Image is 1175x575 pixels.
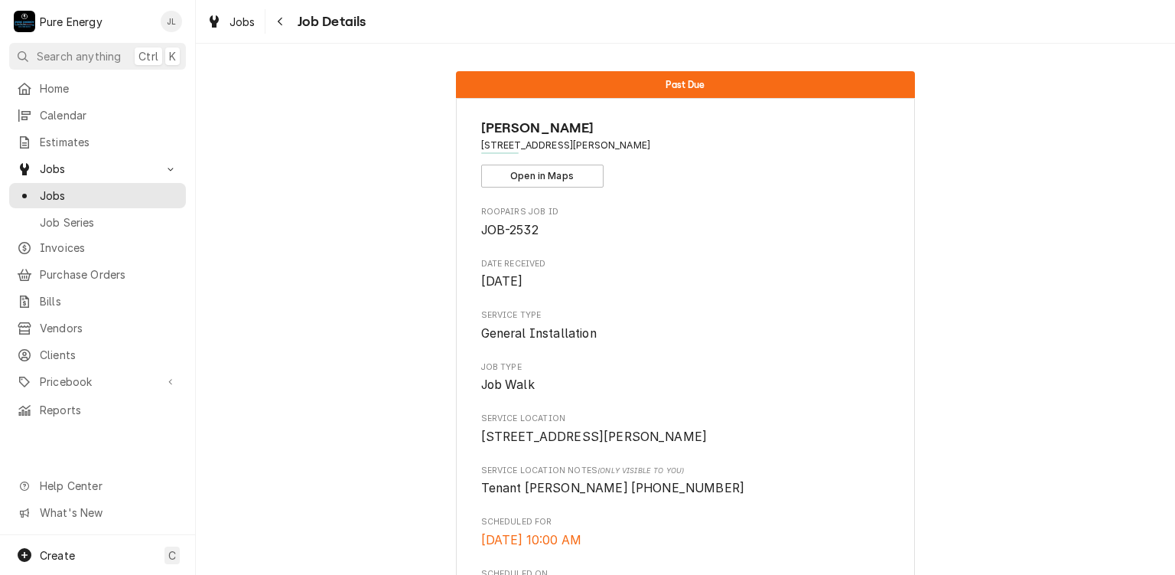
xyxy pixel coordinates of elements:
a: Purchase Orders [9,262,186,287]
span: Search anything [37,48,121,64]
div: Pure Energy [40,14,103,30]
span: Job Type [481,361,890,374]
span: Ctrl [138,48,158,64]
span: What's New [40,505,177,521]
a: Go to Pricebook [9,369,186,394]
div: [object Object] [481,465,890,498]
a: Clients [9,342,186,368]
a: Go to Help Center [9,473,186,498]
span: Purchase Orders [40,266,178,283]
a: Vendors [9,315,186,341]
div: Client Information [481,118,890,188]
span: K [169,48,176,64]
button: Search anythingCtrlK [9,43,186,70]
a: Jobs [9,183,186,208]
span: General Installation [481,326,597,341]
div: Service Location [481,413,890,446]
span: C [168,547,176,564]
span: [STREET_ADDRESS][PERSON_NAME] [481,430,708,444]
span: Calendar [40,107,178,123]
button: Open in Maps [481,165,604,188]
button: Navigate back [269,9,293,34]
a: Estimates [9,129,186,155]
span: Job Series [40,214,178,230]
span: Reports [40,402,178,418]
span: Service Location Notes [481,465,890,477]
a: Reports [9,397,186,423]
span: Job Details [293,11,366,32]
span: Service Location [481,428,890,446]
span: Service Type [481,309,890,322]
span: Vendors [40,320,178,336]
div: Job Type [481,361,890,394]
span: Job Type [481,376,890,394]
span: Date Received [481,273,890,291]
span: Address [481,139,890,152]
span: Past Due [666,80,705,90]
a: Jobs [200,9,262,34]
span: Scheduled For [481,531,890,550]
span: Roopairs Job ID [481,206,890,218]
a: Calendar [9,103,186,128]
div: JL [161,11,182,32]
span: [object Object] [481,479,890,498]
span: Roopairs Job ID [481,221,890,240]
a: Home [9,76,186,101]
div: James Linnenkamp's Avatar [161,11,182,32]
span: Estimates [40,134,178,150]
span: (Only Visible to You) [597,466,684,475]
span: [DATE] 10:00 AM [481,533,581,547]
span: Jobs [40,161,155,177]
div: Date Received [481,258,890,291]
span: Bills [40,293,178,309]
span: JOB-2532 [481,223,539,237]
span: Create [40,549,75,562]
div: Status [456,71,915,98]
span: Date Received [481,258,890,270]
div: Scheduled For [481,516,890,549]
div: P [14,11,35,32]
span: Jobs [40,188,178,204]
a: Invoices [9,235,186,260]
span: [DATE] [481,274,523,289]
span: Job Walk [481,377,535,392]
span: Service Type [481,325,890,343]
span: Home [40,80,178,96]
span: Service Location [481,413,890,425]
span: Clients [40,347,178,363]
div: Service Type [481,309,890,342]
div: Roopairs Job ID [481,206,890,239]
span: Jobs [229,14,256,30]
div: Pure Energy's Avatar [14,11,35,32]
span: Help Center [40,478,177,494]
a: Job Series [9,210,186,235]
a: Bills [9,289,186,314]
span: Name [481,118,890,139]
span: Invoices [40,240,178,256]
span: Tenant [PERSON_NAME] [PHONE_NUMBER] [481,481,745,495]
span: Pricebook [40,374,155,390]
a: Go to Jobs [9,156,186,181]
span: Scheduled For [481,516,890,528]
a: Go to What's New [9,500,186,525]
